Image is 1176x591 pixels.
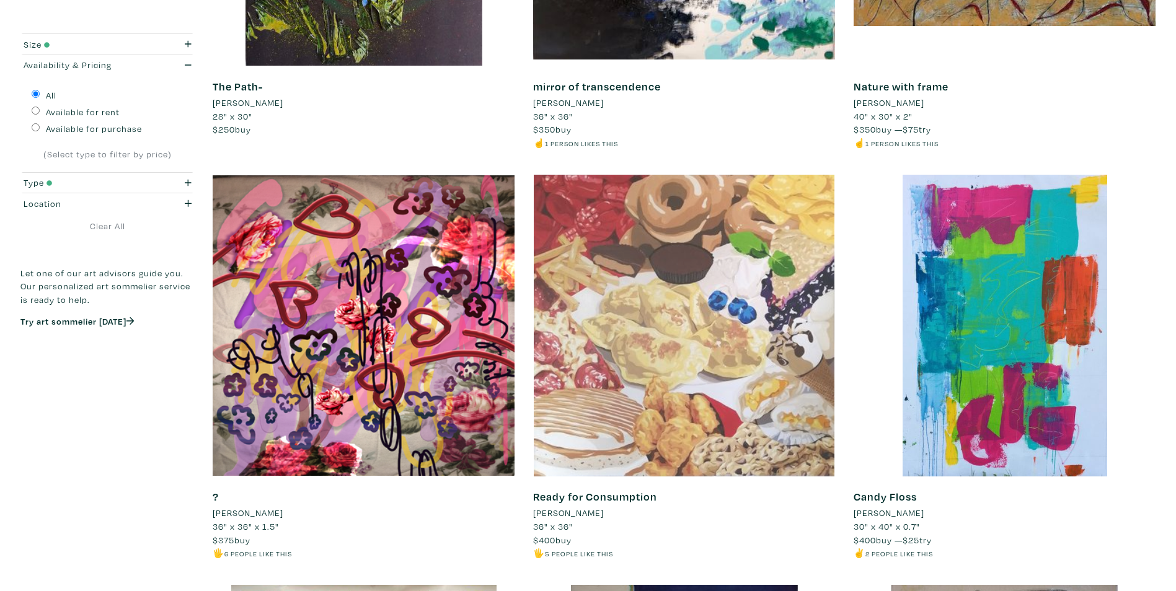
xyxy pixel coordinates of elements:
[213,520,279,532] span: 36" x 36" x 1.5"
[854,534,932,546] span: buy — try
[213,96,515,110] a: [PERSON_NAME]
[20,193,194,214] button: Location
[20,34,194,55] button: Size
[854,96,924,110] li: [PERSON_NAME]
[533,123,572,135] span: buy
[24,58,145,72] div: Availability & Pricing
[854,110,913,122] span: 40" x 30" x 2"
[24,176,145,190] div: Type
[213,123,251,135] span: buy
[854,123,931,135] span: buy — try
[854,506,1156,520] a: [PERSON_NAME]
[533,136,835,150] li: ☝️
[854,520,920,532] span: 30" x 40" x 0.7"
[854,79,948,94] a: Nature with frame
[854,489,917,504] a: Candy Floss
[533,96,835,110] a: [PERSON_NAME]
[533,110,573,122] span: 36" x 36"
[24,38,145,51] div: Size
[533,79,661,94] a: mirror of transcendence
[46,122,142,136] label: Available for purchase
[213,96,283,110] li: [PERSON_NAME]
[213,506,515,520] a: [PERSON_NAME]
[533,506,835,520] a: [PERSON_NAME]
[903,123,919,135] span: $75
[854,506,924,520] li: [PERSON_NAME]
[533,489,657,504] a: Ready for Consumption
[20,173,194,193] button: Type
[213,123,235,135] span: $250
[533,546,835,560] li: 🖐️
[20,219,194,233] a: Clear All
[46,89,56,102] label: All
[20,266,194,307] p: Let one of our art advisors guide you. Our personalized art sommelier service is ready to help.
[213,79,263,94] a: The Path-
[854,96,1156,110] a: [PERSON_NAME]
[213,506,283,520] li: [PERSON_NAME]
[213,534,250,546] span: buy
[854,136,1156,150] li: ☝️
[545,139,618,148] small: 1 person likes this
[545,549,613,558] small: 5 people like this
[213,489,219,504] a: ?
[533,506,604,520] li: [PERSON_NAME]
[854,123,876,135] span: $350
[854,534,876,546] span: $400
[213,546,515,560] li: 🖐️
[46,105,120,119] label: Available for rent
[903,534,919,546] span: $25
[865,139,939,148] small: 1 person likes this
[533,123,555,135] span: $350
[533,534,572,546] span: buy
[865,549,933,558] small: 2 people like this
[533,520,573,532] span: 36" x 36"
[533,534,555,546] span: $400
[24,197,145,211] div: Location
[20,55,194,76] button: Availability & Pricing
[533,96,604,110] li: [PERSON_NAME]
[20,339,194,366] iframe: Customer reviews powered by Trustpilot
[224,549,292,558] small: 6 people like this
[20,315,135,326] a: Try art sommelier [DATE]
[213,110,252,122] span: 28" x 30"
[854,546,1156,560] li: ✌️
[32,147,183,161] div: (Select type to filter by price)
[213,534,234,546] span: $375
